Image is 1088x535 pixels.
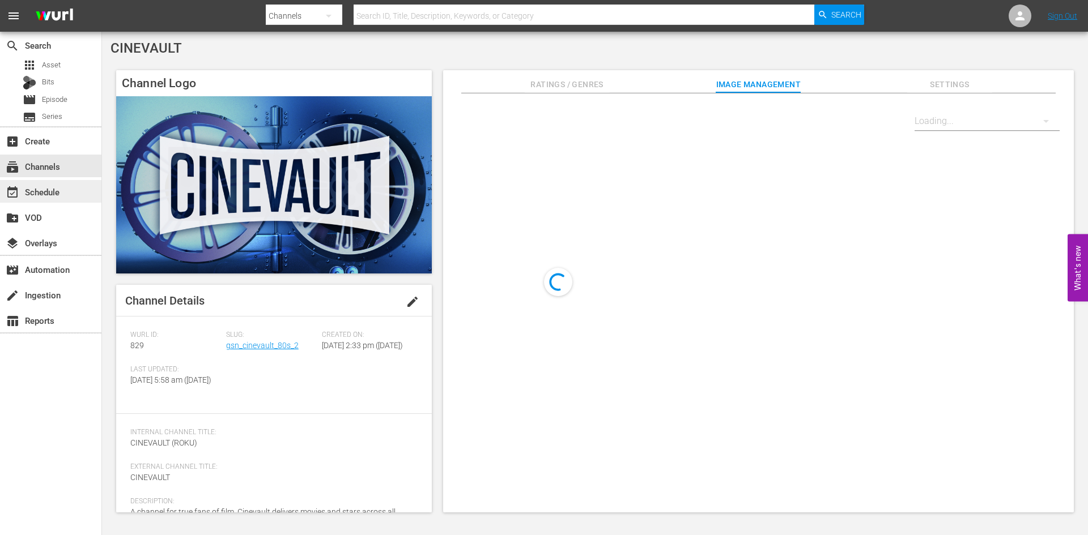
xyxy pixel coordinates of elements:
[130,473,170,482] span: CINEVAULT
[130,341,144,350] span: 829
[110,40,182,56] span: CINEVAULT
[907,78,992,92] span: Settings
[130,507,396,528] span: A channel for true fans of film, Cinevault delivers movies and stars across all genres. Every mon...
[125,294,205,307] span: Channel Details
[42,59,61,71] span: Asset
[525,78,610,92] span: Ratings / Genres
[226,341,299,350] a: gsn_cinevault_80s_2
[322,331,412,340] span: Created On:
[130,375,211,384] span: [DATE] 5:58 am ([DATE])
[831,5,861,25] span: Search
[399,288,426,315] button: edit
[42,111,62,122] span: Series
[130,463,412,472] span: External Channel Title:
[23,93,36,106] span: Episode
[322,341,403,350] span: [DATE] 2:33 pm ([DATE])
[6,39,19,53] span: Search
[6,211,19,225] span: VOD
[23,76,36,89] div: Bits
[116,96,432,273] img: CINEVAULT
[116,70,432,96] h4: Channel Logo
[130,428,412,437] span: Internal Channel Title:
[1068,234,1088,301] button: Open Feedback Widget
[6,160,19,174] span: Channels
[6,237,19,250] span: Overlays
[1048,11,1077,20] a: Sign Out
[42,76,54,88] span: Bits
[716,78,801,92] span: Image Management
[42,94,67,105] span: Episode
[406,295,419,309] span: edit
[130,438,197,447] span: CINEVAULT (ROKU)
[6,263,19,277] span: Automation
[6,314,19,328] span: Reports
[226,331,316,340] span: Slug:
[6,135,19,148] span: Create
[7,9,20,23] span: menu
[23,58,36,72] span: Asset
[6,186,19,199] span: Schedule
[27,3,82,29] img: ans4CAIJ8jUAAAAAAAAAAAAAAAAAAAAAAAAgQb4GAAAAAAAAAAAAAAAAAAAAAAAAJMjXAAAAAAAAAAAAAAAAAAAAAAAAgAT5G...
[130,365,220,374] span: Last Updated:
[130,497,412,506] span: Description:
[130,331,220,340] span: Wurl ID:
[814,5,864,25] button: Search
[6,289,19,302] span: Ingestion
[23,110,36,124] span: Series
